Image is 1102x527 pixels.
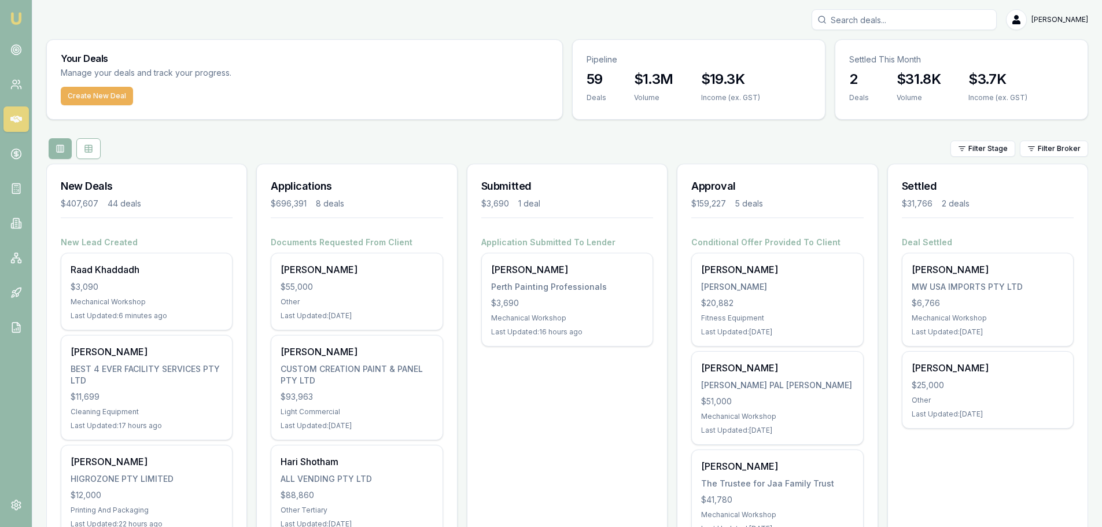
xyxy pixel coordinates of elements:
[701,93,760,102] div: Income (ex. GST)
[701,459,853,473] div: [PERSON_NAME]
[281,506,433,515] div: Other Tertiary
[281,345,433,359] div: [PERSON_NAME]
[701,478,853,489] div: The Trustee for Jaa Family Trust
[701,297,853,309] div: $20,882
[701,412,853,421] div: Mechanical Workshop
[271,178,443,194] h3: Applications
[634,70,673,89] h3: $1.3M
[587,93,606,102] div: Deals
[735,198,763,209] div: 5 deals
[491,327,643,337] div: Last Updated: 16 hours ago
[71,263,223,277] div: Raad Khaddadh
[897,70,941,89] h3: $31.8K
[634,93,673,102] div: Volume
[912,379,1064,391] div: $25,000
[587,70,606,89] h3: 59
[481,178,653,194] h3: Submitted
[71,311,223,320] div: Last Updated: 6 minutes ago
[902,198,933,209] div: $31,766
[691,198,726,209] div: $159,227
[61,54,548,63] h3: Your Deals
[281,297,433,307] div: Other
[701,314,853,323] div: Fitness Equipment
[902,178,1074,194] h3: Settled
[491,281,643,293] div: Perth Painting Professionals
[701,510,853,519] div: Mechanical Workshop
[108,198,141,209] div: 44 deals
[491,263,643,277] div: [PERSON_NAME]
[912,361,1064,375] div: [PERSON_NAME]
[587,54,811,65] p: Pipeline
[281,473,433,485] div: ALL VENDING PTY LTD
[701,281,853,293] div: [PERSON_NAME]
[897,93,941,102] div: Volume
[61,178,233,194] h3: New Deals
[61,67,357,80] p: Manage your deals and track your progress.
[849,54,1074,65] p: Settled This Month
[71,421,223,430] div: Last Updated: 17 hours ago
[71,297,223,307] div: Mechanical Workshop
[71,473,223,485] div: HIGROZONE PTY LIMITED
[71,391,223,403] div: $11,699
[701,263,853,277] div: [PERSON_NAME]
[849,93,869,102] div: Deals
[281,363,433,386] div: CUSTOM CREATION PAINT & PANEL PTY LTD
[912,396,1064,405] div: Other
[481,237,653,248] h4: Application Submitted To Lender
[281,263,433,277] div: [PERSON_NAME]
[61,237,233,248] h4: New Lead Created
[518,198,540,209] div: 1 deal
[912,263,1064,277] div: [PERSON_NAME]
[912,281,1064,293] div: MW USA IMPORTS PTY LTD
[912,297,1064,309] div: $6,766
[812,9,997,30] input: Search deals
[491,314,643,323] div: Mechanical Workshop
[61,87,133,105] button: Create New Deal
[701,494,853,506] div: $41,780
[271,198,307,209] div: $696,391
[1031,15,1088,24] span: [PERSON_NAME]
[912,410,1064,419] div: Last Updated: [DATE]
[281,455,433,469] div: Hari Shotham
[271,237,443,248] h4: Documents Requested From Client
[1038,144,1081,153] span: Filter Broker
[281,391,433,403] div: $93,963
[281,489,433,501] div: $88,860
[701,361,853,375] div: [PERSON_NAME]
[912,314,1064,323] div: Mechanical Workshop
[9,12,23,25] img: emu-icon-u.png
[281,407,433,417] div: Light Commercial
[968,93,1027,102] div: Income (ex. GST)
[61,198,98,209] div: $407,607
[71,455,223,469] div: [PERSON_NAME]
[281,311,433,320] div: Last Updated: [DATE]
[968,144,1008,153] span: Filter Stage
[281,421,433,430] div: Last Updated: [DATE]
[281,281,433,293] div: $55,000
[691,178,863,194] h3: Approval
[701,327,853,337] div: Last Updated: [DATE]
[71,281,223,293] div: $3,090
[912,327,1064,337] div: Last Updated: [DATE]
[701,379,853,391] div: [PERSON_NAME] PAL [PERSON_NAME]
[491,297,643,309] div: $3,690
[481,198,509,209] div: $3,690
[71,489,223,501] div: $12,000
[71,345,223,359] div: [PERSON_NAME]
[1020,141,1088,157] button: Filter Broker
[71,407,223,417] div: Cleaning Equipment
[942,198,970,209] div: 2 deals
[968,70,1027,89] h3: $3.7K
[71,506,223,515] div: Printing And Packaging
[316,198,344,209] div: 8 deals
[849,70,869,89] h3: 2
[701,396,853,407] div: $51,000
[691,237,863,248] h4: Conditional Offer Provided To Client
[902,237,1074,248] h4: Deal Settled
[701,70,760,89] h3: $19.3K
[71,363,223,386] div: BEST 4 EVER FACILITY SERVICES PTY LTD
[701,426,853,435] div: Last Updated: [DATE]
[950,141,1015,157] button: Filter Stage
